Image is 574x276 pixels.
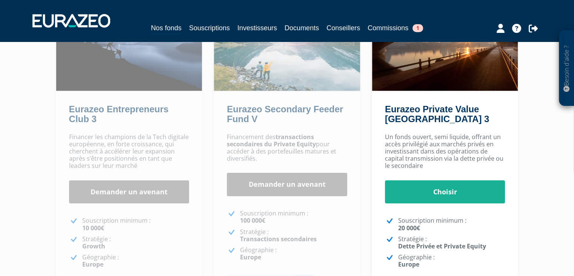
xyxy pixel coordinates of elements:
strong: transactions secondaires du Private Equity [227,133,316,148]
p: Besoin d'aide ? [562,34,571,102]
strong: Europe [82,260,103,268]
strong: 20 000€ [398,224,420,232]
p: Géographie : [398,254,505,268]
p: Géographie : [82,254,189,268]
strong: 100 000€ [240,216,265,225]
strong: Europe [240,253,261,261]
a: Demander un avenant [227,173,347,196]
img: 1732889491-logotype_eurazeo_blanc_rvb.png [32,14,110,28]
img: Eurazeo Secondary Feeder Fund V [214,2,360,91]
p: Géographie : [240,247,347,261]
a: Conseillers [326,23,360,33]
a: Souscriptions [189,23,230,33]
p: Souscription minimum : [82,217,189,231]
a: Eurazeo Secondary Feeder Fund V [227,104,343,124]
a: Documents [285,23,319,33]
a: Demander un avenant [69,180,189,204]
p: Un fonds ouvert, semi liquide, offrant un accès privilégié aux marchés privés en investissant dan... [385,133,505,170]
p: Financer les champions de la Tech digitale européenne, en forte croissance, qui cherchent à accél... [69,133,189,170]
img: Eurazeo Private Value Europe 3 [372,2,518,91]
a: Choisir [385,180,505,204]
strong: 10 000€ [82,224,104,232]
strong: Europe [398,260,419,268]
p: Stratégie : [240,228,347,243]
p: Souscription minimum : [398,217,505,231]
p: Stratégie : [82,236,189,250]
p: Financement des pour accéder à des portefeuilles matures et diversifiés. [227,133,347,163]
a: Eurazeo Entrepreneurs Club 3 [69,104,169,124]
strong: Transactions secondaires [240,235,317,243]
a: Nos fonds [151,23,182,34]
a: Investisseurs [237,23,277,33]
p: Souscription minimum : [240,210,347,224]
img: Eurazeo Entrepreneurs Club 3 [56,2,202,91]
a: Eurazeo Private Value [GEOGRAPHIC_DATA] 3 [385,104,489,124]
a: Commissions1 [368,23,423,33]
p: Stratégie : [398,236,505,250]
span: 1 [412,24,423,32]
strong: Growth [82,242,105,250]
strong: Dette Privée et Private Equity [398,242,486,250]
